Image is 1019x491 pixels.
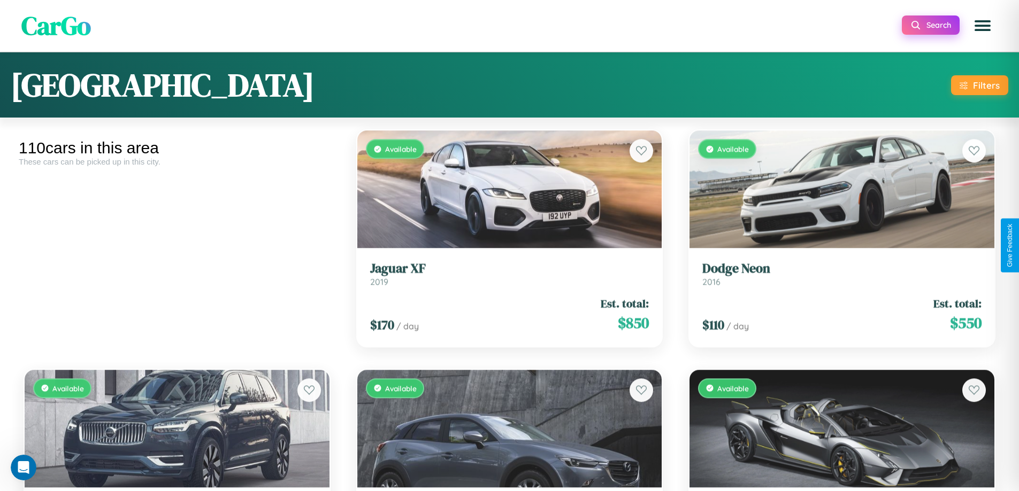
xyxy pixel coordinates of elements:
[717,383,749,392] span: Available
[973,80,1000,91] div: Filters
[926,20,951,30] span: Search
[933,294,982,310] span: Est. total:
[11,455,36,480] iframe: Intercom live chat
[385,143,417,152] span: Available
[19,157,335,166] div: These cars can be picked up in this city.
[951,75,1008,95] button: Filters
[385,383,417,392] span: Available
[370,275,388,286] span: 2019
[370,260,649,275] h3: Jaguar XF
[702,260,982,286] a: Dodge Neon2016
[902,15,960,35] button: Search
[21,8,91,43] span: CarGo
[950,311,982,332] span: $ 550
[717,143,749,152] span: Available
[702,315,724,332] span: $ 110
[11,63,315,107] h1: [GEOGRAPHIC_DATA]
[968,11,998,41] button: Open menu
[1006,224,1014,267] div: Give Feedback
[618,311,649,332] span: $ 850
[702,275,721,286] span: 2016
[370,260,649,286] a: Jaguar XF2019
[396,319,419,330] span: / day
[52,383,84,392] span: Available
[601,294,649,310] span: Est. total:
[726,319,749,330] span: / day
[702,260,982,275] h3: Dodge Neon
[19,139,335,157] div: 110 cars in this area
[370,315,394,332] span: $ 170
